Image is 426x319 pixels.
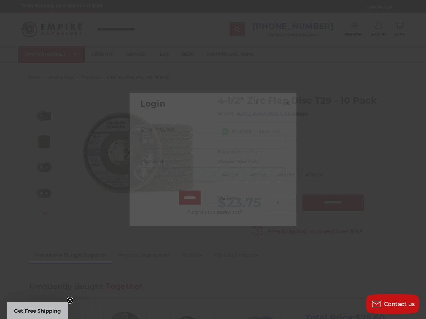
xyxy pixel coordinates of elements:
[140,126,286,133] label: Email Address:
[206,191,247,204] a: Register
[14,308,61,314] span: Get Free Shipping
[67,297,73,304] button: Close teaser
[285,96,291,109] span: ×
[140,98,282,110] h2: Login
[366,294,419,314] button: Contact us
[140,158,286,165] label: Password:
[384,301,415,307] span: Contact us
[282,98,293,108] a: Close
[7,302,68,319] div: Get Free ShippingClose teaser
[144,209,286,216] a: Forgot your password?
